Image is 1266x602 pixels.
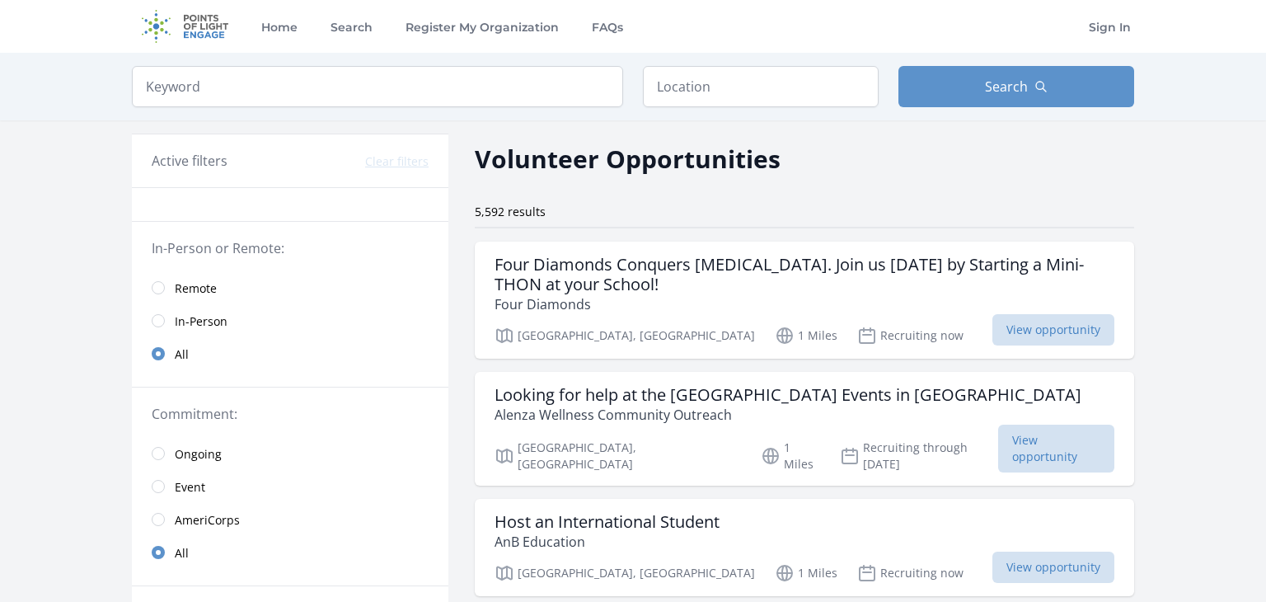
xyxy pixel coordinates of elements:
a: Event [132,470,448,503]
p: Recruiting now [857,563,964,583]
button: Search [898,66,1134,107]
span: View opportunity [992,552,1114,583]
span: Remote [175,280,217,297]
span: View opportunity [998,425,1114,473]
button: Clear filters [365,153,429,170]
p: [GEOGRAPHIC_DATA], [GEOGRAPHIC_DATA] [495,563,755,583]
span: All [175,346,189,363]
p: [GEOGRAPHIC_DATA], [GEOGRAPHIC_DATA] [495,440,741,473]
a: Four Diamonds Conquers [MEDICAL_DATA]. Join us [DATE] by Starting a Mini-THON at your School! Fou... [475,242,1134,359]
a: Host an International Student AnB Education [GEOGRAPHIC_DATA], [GEOGRAPHIC_DATA] 1 Miles Recruiti... [475,499,1134,596]
p: Four Diamonds [495,294,1114,314]
p: 1 Miles [775,563,837,583]
a: Looking for help at the [GEOGRAPHIC_DATA] Events in [GEOGRAPHIC_DATA] Alenza Wellness Community O... [475,372,1134,486]
span: All [175,545,189,562]
h3: Host an International Student [495,512,720,532]
p: Recruiting now [857,326,964,346]
a: All [132,536,448,569]
span: 5,592 results [475,204,546,219]
h3: Active filters [152,151,227,171]
p: [GEOGRAPHIC_DATA], [GEOGRAPHIC_DATA] [495,326,755,346]
legend: In-Person or Remote: [152,238,429,258]
p: Alenza Wellness Community Outreach [495,405,1081,425]
h2: Volunteer Opportunities [475,140,781,177]
p: 1 Miles [775,326,837,346]
h3: Looking for help at the [GEOGRAPHIC_DATA] Events in [GEOGRAPHIC_DATA] [495,385,1081,405]
span: AmeriCorps [175,512,240,529]
span: Ongoing [175,446,222,463]
input: Location [643,66,879,107]
legend: Commitment: [152,404,429,424]
a: Ongoing [132,437,448,470]
a: AmeriCorps [132,503,448,536]
a: Remote [132,271,448,304]
h3: Four Diamonds Conquers [MEDICAL_DATA]. Join us [DATE] by Starting a Mini-THON at your School! [495,255,1114,294]
span: Search [985,77,1028,96]
a: In-Person [132,304,448,337]
span: In-Person [175,313,227,330]
input: Keyword [132,66,623,107]
a: All [132,337,448,370]
p: AnB Education [495,532,720,552]
span: Event [175,479,205,496]
span: View opportunity [992,314,1114,346]
p: Recruiting through [DATE] [840,440,999,473]
p: 1 Miles [761,440,820,473]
